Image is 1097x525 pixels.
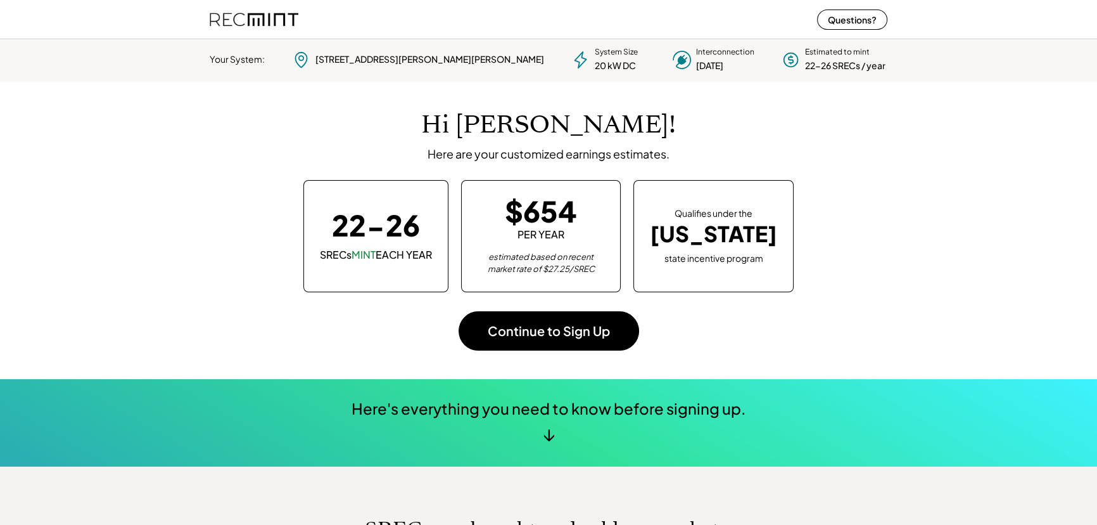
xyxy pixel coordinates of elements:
[543,424,555,443] div: ↓
[210,3,298,36] img: recmint-logotype%403x%20%281%29.jpeg
[421,110,676,140] h1: Hi [PERSON_NAME]!
[595,47,638,58] div: System Size
[352,248,376,261] font: MINT
[210,53,265,66] div: Your System:
[664,250,763,265] div: state incentive program
[478,251,604,276] div: estimated based on recent market rate of $27.25/SREC
[650,221,777,247] div: [US_STATE]
[517,228,564,242] div: PER YEAR
[505,197,577,225] div: $654
[428,146,669,161] div: Here are your customized earnings estimates.
[459,311,639,351] button: Continue to Sign Up
[696,60,723,72] div: [DATE]
[805,60,885,72] div: 22-26 SRECs / year
[805,47,870,58] div: Estimated to mint
[352,398,746,420] div: Here's everything you need to know before signing up.
[315,53,544,66] div: [STREET_ADDRESS][PERSON_NAME][PERSON_NAME]
[696,47,754,58] div: Interconnection
[817,10,887,30] button: Questions?
[675,207,752,220] div: Qualifies under the
[332,211,420,239] div: 22-26
[595,60,636,72] div: 20 kW DC
[320,248,432,262] div: SRECs EACH YEAR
